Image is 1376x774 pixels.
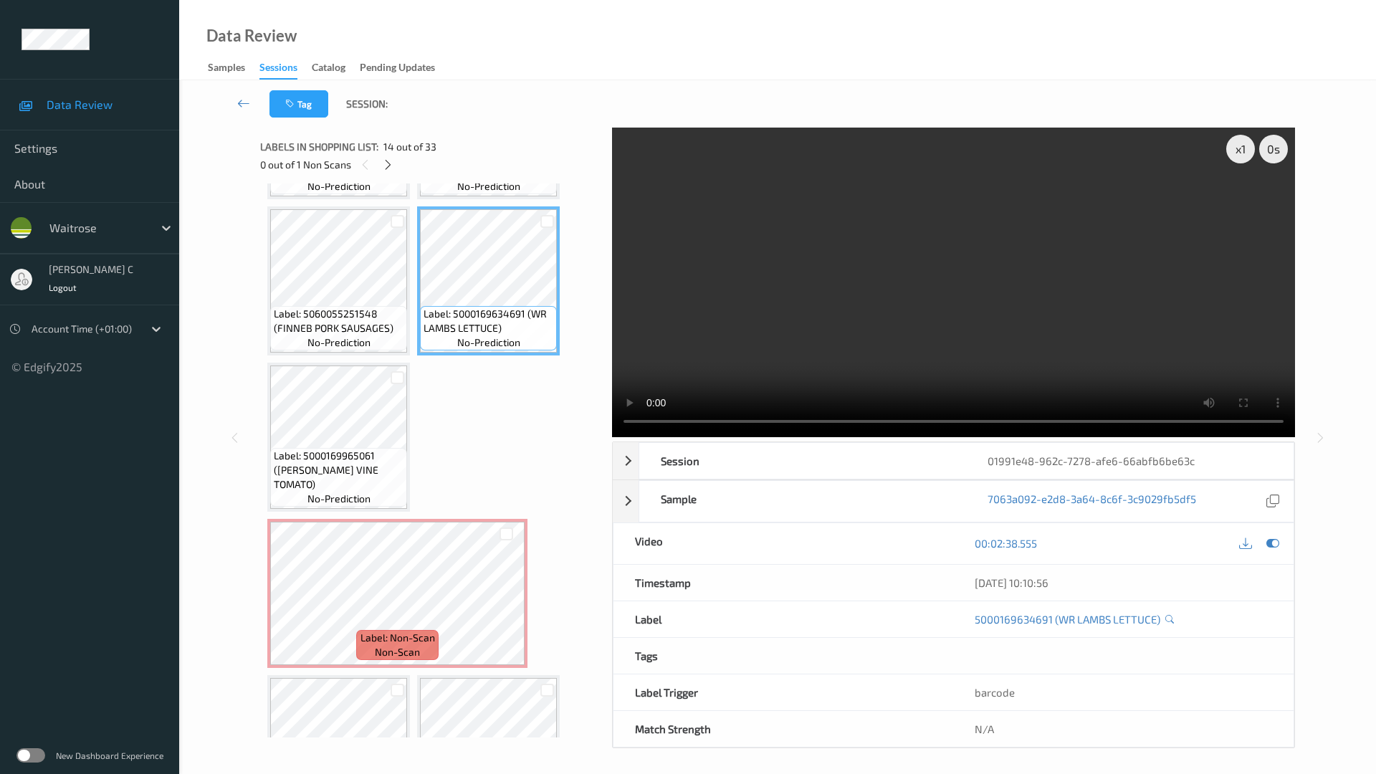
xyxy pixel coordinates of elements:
[613,565,954,601] div: Timestamp
[975,536,1037,550] a: 00:02:38.555
[966,443,1294,479] div: 01991e48-962c-7278-afe6-66abfb6be63c
[274,449,403,492] span: Label: 5000169965061 ([PERSON_NAME] VINE TOMATO)
[975,612,1160,626] a: 5000169634691 (WR LAMBS LETTUCE)
[1226,135,1255,163] div: x 1
[307,335,371,350] span: no-prediction
[953,711,1294,747] div: N/A
[988,492,1196,511] a: 7063a092-e2d8-3a64-8c6f-3c9029fb5df5
[383,140,436,154] span: 14 out of 33
[613,480,1294,522] div: Sample7063a092-e2d8-3a64-8c6f-3c9029fb5df5
[259,58,312,80] a: Sessions
[260,156,602,173] div: 0 out of 1 Non Scans
[375,645,420,659] span: non-scan
[206,29,297,43] div: Data Review
[312,58,360,78] a: Catalog
[208,60,245,78] div: Samples
[307,492,371,506] span: no-prediction
[613,523,954,564] div: Video
[613,601,954,637] div: Label
[260,140,378,154] span: Labels in shopping list:
[457,179,520,193] span: no-prediction
[613,638,954,674] div: Tags
[1259,135,1288,163] div: 0 s
[953,674,1294,710] div: barcode
[360,58,449,78] a: Pending Updates
[639,443,967,479] div: Session
[346,97,388,111] span: Session:
[360,631,435,645] span: Label: Non-Scan
[269,90,328,118] button: Tag
[639,481,967,522] div: Sample
[274,307,403,335] span: Label: 5060055251548 (FINNEB PORK SAUSAGES)
[613,442,1294,479] div: Session01991e48-962c-7278-afe6-66abfb6be63c
[259,60,297,80] div: Sessions
[424,307,553,335] span: Label: 5000169634691 (WR LAMBS LETTUCE)
[208,58,259,78] a: Samples
[312,60,345,78] div: Catalog
[613,711,954,747] div: Match Strength
[613,674,954,710] div: Label Trigger
[360,60,435,78] div: Pending Updates
[307,179,371,193] span: no-prediction
[975,575,1272,590] div: [DATE] 10:10:56
[457,335,520,350] span: no-prediction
